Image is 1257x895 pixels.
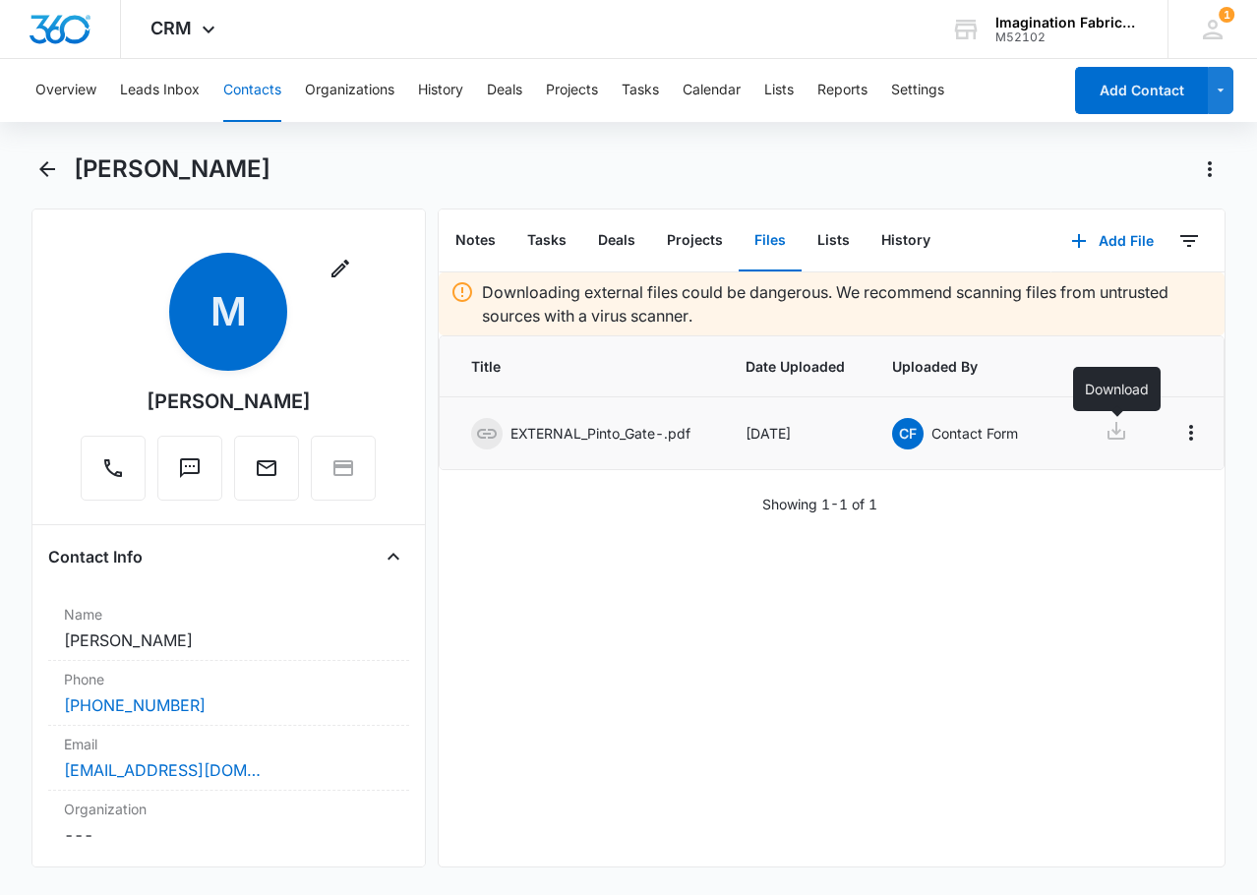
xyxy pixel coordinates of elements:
label: Organization [64,799,393,819]
a: [PHONE_NUMBER] [64,693,206,717]
button: Settings [891,59,944,122]
p: EXTERNAL_Pinto_Gate-.pdf [510,423,690,444]
button: Overflow Menu [1175,417,1207,448]
button: Deals [582,210,651,271]
label: Address [64,863,393,883]
button: Add Contact [1075,67,1208,114]
button: Back [31,153,62,185]
p: Downloading external files could be dangerous. We recommend scanning files from untrusted sources... [482,280,1213,328]
p: Showing 1-1 of 1 [762,494,877,514]
button: History [866,210,946,271]
button: History [418,59,463,122]
button: Lists [764,59,794,122]
a: Call [81,466,146,483]
button: Files [739,210,802,271]
button: Reports [817,59,868,122]
h1: [PERSON_NAME] [74,154,270,184]
button: Close [378,541,409,572]
p: Contact Form [931,423,1018,444]
a: Text [157,466,222,483]
button: Text [157,436,222,501]
div: Organization--- [48,791,409,855]
a: [EMAIL_ADDRESS][DOMAIN_NAME] [64,758,261,782]
button: Leads Inbox [120,59,200,122]
span: CF [892,418,924,449]
div: [PERSON_NAME] [147,387,311,416]
div: Name[PERSON_NAME] [48,596,409,661]
span: Title [471,356,698,377]
div: Email[EMAIL_ADDRESS][DOMAIN_NAME] [48,726,409,791]
button: Deals [487,59,522,122]
a: Email [234,466,299,483]
button: Overview [35,59,96,122]
label: Name [64,604,393,625]
div: account name [995,15,1139,30]
div: Download [1073,367,1161,411]
button: Projects [546,59,598,122]
div: account id [995,30,1139,44]
span: M [169,253,287,371]
td: [DATE] [722,397,868,470]
label: Email [64,734,393,754]
dd: --- [64,823,393,847]
button: Contacts [223,59,281,122]
label: Phone [64,669,393,689]
div: Phone[PHONE_NUMBER] [48,661,409,726]
button: Calendar [683,59,741,122]
button: Lists [802,210,866,271]
button: Actions [1194,153,1226,185]
span: Date Uploaded [746,356,845,377]
dd: [PERSON_NAME] [64,628,393,652]
div: notifications count [1219,7,1234,23]
button: Email [234,436,299,501]
button: Filters [1173,225,1205,257]
button: Organizations [305,59,394,122]
button: Projects [651,210,739,271]
span: 1 [1219,7,1234,23]
h4: Contact Info [48,545,143,568]
span: CRM [150,18,192,38]
button: Add File [1051,217,1173,265]
button: Tasks [622,59,659,122]
span: Uploaded By [892,356,1026,377]
button: Notes [440,210,511,271]
button: Call [81,436,146,501]
button: Tasks [511,210,582,271]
